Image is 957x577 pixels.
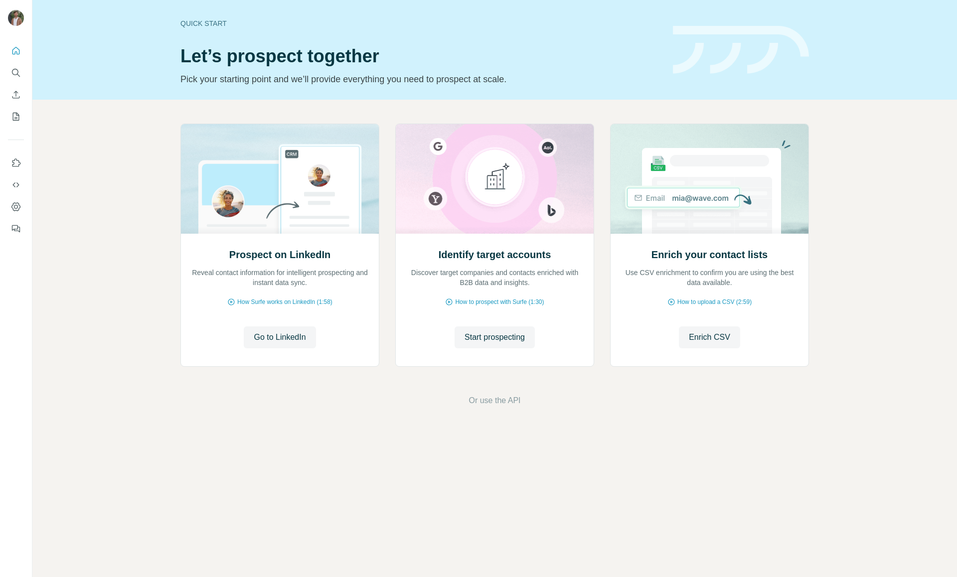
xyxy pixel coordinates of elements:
img: Avatar [8,10,24,26]
button: Use Surfe API [8,176,24,194]
button: Go to LinkedIn [244,326,316,348]
img: Prospect on LinkedIn [180,124,379,234]
button: Feedback [8,220,24,238]
span: Enrich CSV [689,331,730,343]
button: Start prospecting [455,326,535,348]
img: Enrich your contact lists [610,124,809,234]
p: Reveal contact information for intelligent prospecting and instant data sync. [191,268,369,288]
button: Use Surfe on LinkedIn [8,154,24,172]
button: Enrich CSV [679,326,740,348]
img: Identify target accounts [395,124,594,234]
h2: Prospect on LinkedIn [229,248,330,262]
button: Quick start [8,42,24,60]
button: Dashboard [8,198,24,216]
button: Search [8,64,24,82]
div: Quick start [180,18,661,28]
span: How Surfe works on LinkedIn (1:58) [237,297,332,306]
h2: Identify target accounts [439,248,551,262]
span: Go to LinkedIn [254,331,306,343]
span: How to prospect with Surfe (1:30) [455,297,544,306]
button: My lists [8,108,24,126]
h2: Enrich your contact lists [651,248,768,262]
h1: Let’s prospect together [180,46,661,66]
button: Or use the API [469,395,520,407]
span: How to upload a CSV (2:59) [677,297,752,306]
img: banner [673,26,809,74]
button: Enrich CSV [8,86,24,104]
span: Start prospecting [465,331,525,343]
p: Pick your starting point and we’ll provide everything you need to prospect at scale. [180,72,661,86]
p: Use CSV enrichment to confirm you are using the best data available. [621,268,798,288]
p: Discover target companies and contacts enriched with B2B data and insights. [406,268,584,288]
